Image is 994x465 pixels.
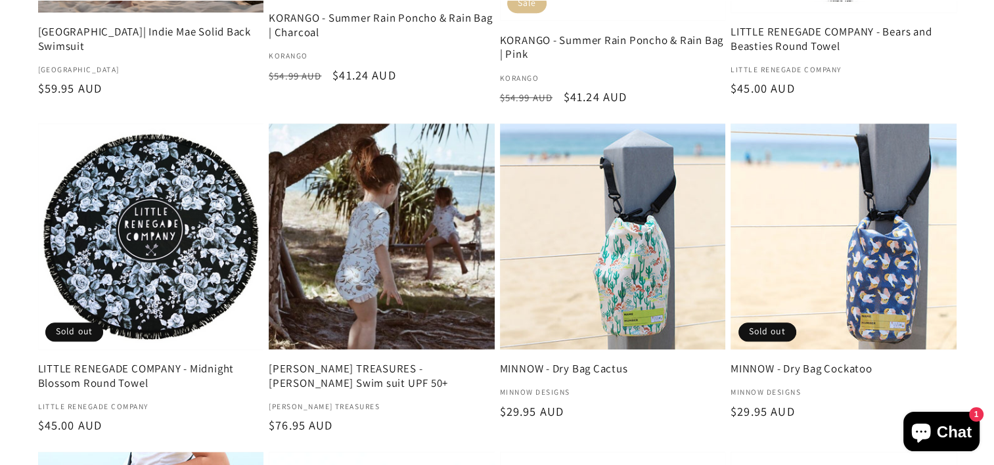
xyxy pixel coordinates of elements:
[269,362,495,390] a: [PERSON_NAME] TREASURES - [PERSON_NAME] Swim suit UPF 50+
[731,25,957,53] a: LITTLE RENEGADE COMPANY - Bears and Beasties Round Towel
[899,412,983,454] inbox-online-store-chat: Shopify online store chat
[38,25,264,53] a: [GEOGRAPHIC_DATA]| Indie Mae Solid Back Swimsuit
[38,362,264,390] a: LITTLE RENEGADE COMPANY - Midnight Blossom Round Towel
[731,362,957,376] a: MINNOW - Dry Bag Cockatoo
[500,33,726,62] a: KORANGO - Summer Rain Poncho & Rain Bag | Pink
[500,362,726,376] a: MINNOW - Dry Bag Cactus
[269,11,495,39] a: KORANGO - Summer Rain Poncho & Rain Bag | Charcoal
